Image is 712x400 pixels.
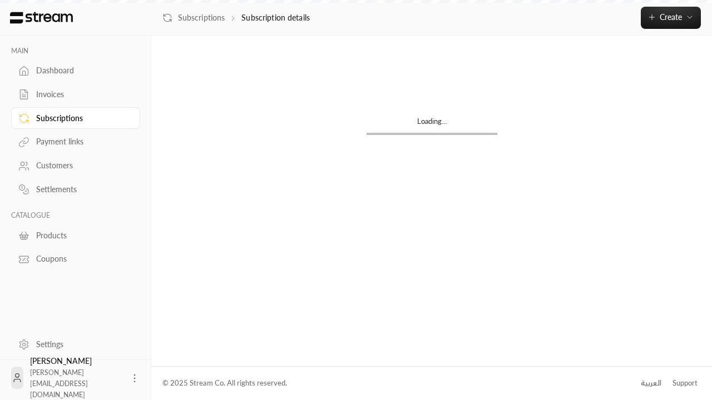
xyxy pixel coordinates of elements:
span: Create [660,12,682,22]
a: Subscriptions [162,12,225,23]
a: Dashboard [11,60,140,82]
a: Settings [11,333,140,355]
nav: breadcrumb [162,12,310,23]
div: Settings [36,339,126,350]
a: Customers [11,155,140,177]
div: Payment links [36,136,126,147]
a: Products [11,224,140,246]
div: Products [36,230,126,241]
p: MAIN [11,47,140,56]
div: العربية [641,378,661,389]
div: Customers [36,160,126,171]
a: Support [669,373,701,393]
p: CATALOGUE [11,211,140,220]
div: Settlements [36,184,126,195]
a: Settlements [11,179,140,201]
div: Coupons [36,253,126,264]
img: Logo [9,12,74,24]
div: © 2025 Stream Co. All rights reserved. [162,378,287,389]
div: [PERSON_NAME] [30,356,122,400]
div: Loading... [367,116,497,132]
span: [PERSON_NAME][EMAIL_ADDRESS][DOMAIN_NAME] [30,368,88,399]
button: Create [641,7,701,29]
div: Dashboard [36,65,126,76]
a: Invoices [11,84,140,106]
a: Payment links [11,131,140,153]
div: Invoices [36,89,126,100]
a: Coupons [11,248,140,270]
div: Subscriptions [36,113,126,124]
p: Subscription details [241,12,310,23]
a: Subscriptions [11,107,140,129]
